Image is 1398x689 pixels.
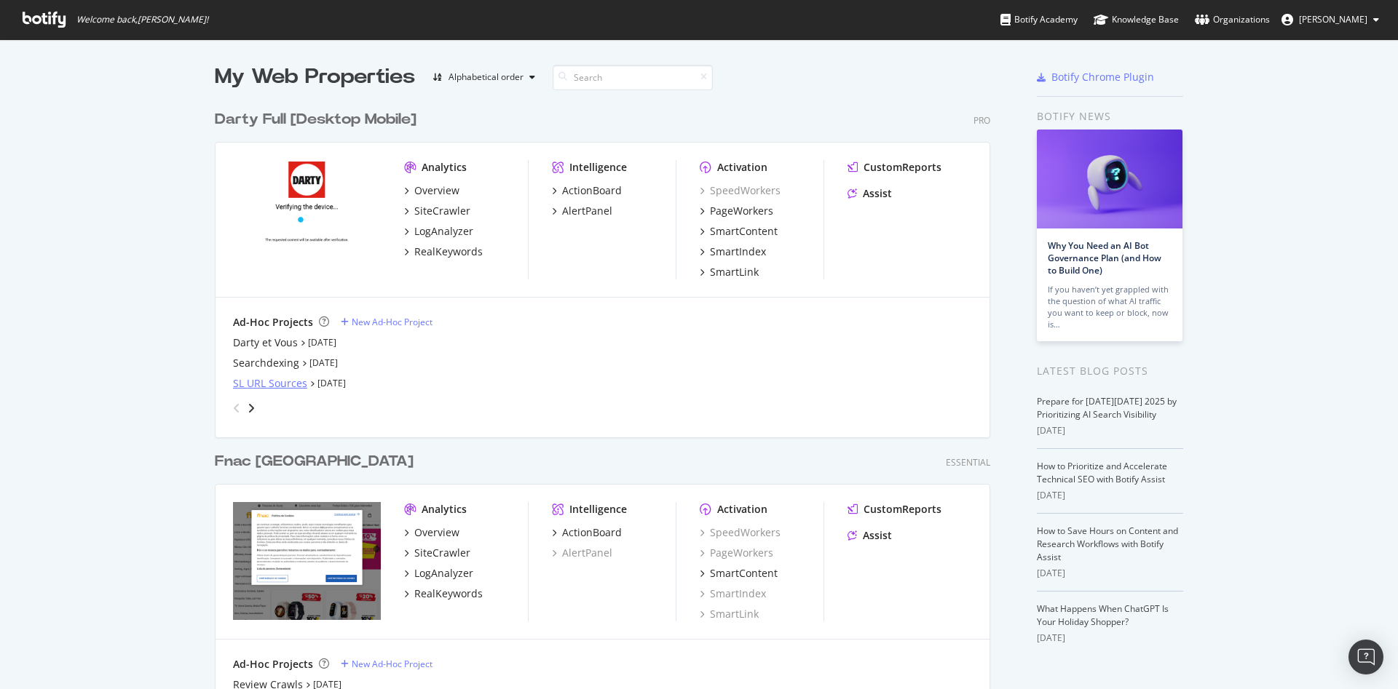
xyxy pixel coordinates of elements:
[700,546,773,560] div: PageWorkers
[848,528,892,543] a: Assist
[422,502,467,517] div: Analytics
[414,183,459,198] div: Overview
[215,451,419,472] a: Fnac [GEOGRAPHIC_DATA]
[1037,130,1182,228] img: Why You Need an AI Bot Governance Plan (and How to Build One)
[414,546,470,560] div: SiteCrawler
[1037,525,1178,563] a: How to Save Hours on Content and Research Workflows with Botify Assist
[308,336,336,349] a: [DATE]
[848,186,892,201] a: Assist
[552,525,622,540] a: ActionBoard
[700,224,778,239] a: SmartContent
[552,183,622,198] a: ActionBoard
[23,38,35,49] img: website_grey.svg
[552,204,612,218] a: AlertPanel
[449,73,524,81] div: Alphabetical order
[215,63,415,92] div: My Web Properties
[414,586,483,601] div: RealKeywords
[569,502,627,517] div: Intelligence
[215,109,416,130] div: Darty Full [Desktop Mobile]
[863,528,892,543] div: Assist
[233,376,307,391] a: SL URL Sources
[700,566,778,581] a: SmartContent
[404,183,459,198] a: Overview
[700,244,766,259] a: SmartIndex
[864,160,941,175] div: CustomReports
[1094,12,1179,27] div: Knowledge Base
[710,566,778,581] div: SmartContent
[414,244,483,259] div: RealKeywords
[1048,284,1172,330] div: If you haven’t yet grappled with the question of what AI traffic you want to keep or block, now is…
[1048,239,1161,276] a: Why You Need an AI Bot Governance Plan (and How to Build One)
[404,566,473,581] a: LogAnalyzer
[76,14,208,25] span: Welcome back, [PERSON_NAME] !
[1037,108,1183,124] div: Botify news
[38,38,165,49] div: Domaine: [DOMAIN_NAME]
[427,65,541,89] button: Alphabetical order
[233,315,313,330] div: Ad-Hoc Projects
[1348,640,1383,674] div: Open Intercom Messenger
[700,265,759,279] a: SmartLink
[1037,602,1169,628] a: What Happens When ChatGPT Is Your Holiday Shopper?
[215,109,422,130] a: Darty Full [Desktop Mobile]
[700,525,781,540] a: SpeedWorkers
[562,525,622,540] div: ActionBoard
[1037,424,1183,437] div: [DATE]
[1037,363,1183,379] div: Latest Blog Posts
[23,23,35,35] img: logo_orange.svg
[700,586,766,601] a: SmartIndex
[710,265,759,279] div: SmartLink
[1195,12,1270,27] div: Organizations
[1037,632,1183,645] div: [DATE]
[1037,567,1183,580] div: [DATE]
[562,204,612,218] div: AlertPanel
[569,160,627,175] div: Intelligence
[404,224,473,239] a: LogAnalyzer
[710,224,778,239] div: SmartContent
[76,86,112,95] div: Domaine
[215,451,414,472] div: Fnac [GEOGRAPHIC_DATA]
[341,658,433,670] a: New Ad-Hoc Project
[700,607,759,621] a: SmartLink
[848,160,941,175] a: CustomReports
[710,204,773,218] div: PageWorkers
[341,316,433,328] a: New Ad-Hoc Project
[717,502,767,517] div: Activation
[227,397,246,420] div: angle-left
[700,183,781,198] a: SpeedWorkers
[246,401,256,415] div: angle-right
[309,357,338,369] a: [DATE]
[233,657,313,672] div: Ad-Hoc Projects
[352,658,433,670] div: New Ad-Hoc Project
[404,525,459,540] a: Overview
[233,335,298,350] a: Darty et Vous
[562,183,622,198] div: ActionBoard
[863,186,892,201] div: Assist
[167,84,179,96] img: tab_keywords_by_traffic_grey.svg
[553,65,713,90] input: Search
[864,502,941,517] div: CustomReports
[1037,489,1183,502] div: [DATE]
[233,356,299,370] a: Searchdexing
[41,23,71,35] div: v 4.0.25
[60,84,72,96] img: tab_domain_overview_orange.svg
[404,546,470,560] a: SiteCrawler
[717,160,767,175] div: Activation
[1270,8,1391,31] button: [PERSON_NAME]
[352,316,433,328] div: New Ad-Hoc Project
[414,566,473,581] div: LogAnalyzer
[1037,395,1177,421] a: Prepare for [DATE][DATE] 2025 by Prioritizing AI Search Visibility
[1037,460,1167,485] a: How to Prioritize and Accelerate Technical SEO with Botify Assist
[414,525,459,540] div: Overview
[404,586,483,601] a: RealKeywords
[700,204,773,218] a: PageWorkers
[422,160,467,175] div: Analytics
[317,377,346,389] a: [DATE]
[552,546,612,560] a: AlertPanel
[1051,70,1154,84] div: Botify Chrome Plugin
